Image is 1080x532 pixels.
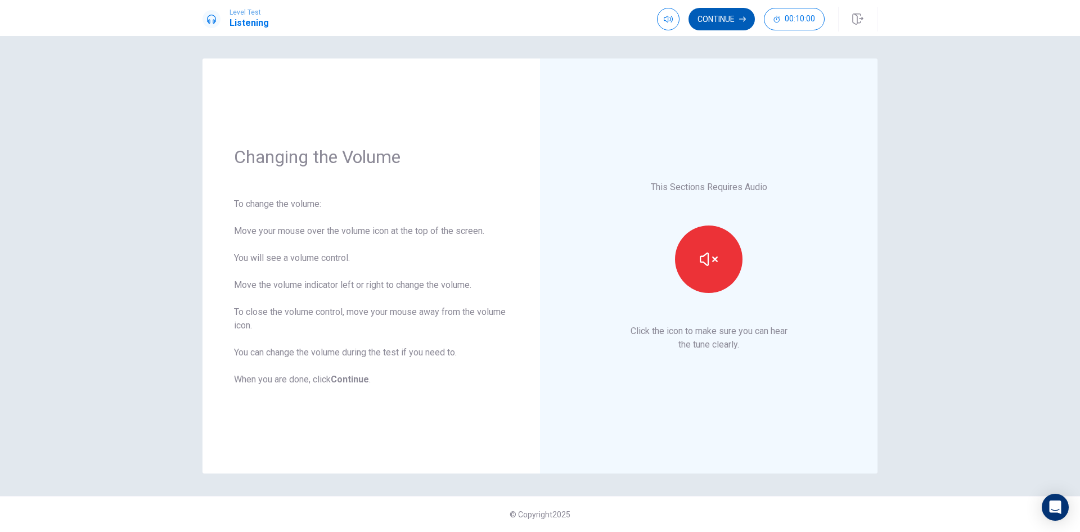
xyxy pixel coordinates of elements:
[229,16,269,30] h1: Listening
[688,8,755,30] button: Continue
[651,181,767,194] p: This Sections Requires Audio
[1042,494,1069,521] div: Open Intercom Messenger
[331,374,369,385] b: Continue
[764,8,825,30] button: 00:10:00
[510,510,570,519] span: © Copyright 2025
[229,8,269,16] span: Level Test
[631,324,787,351] p: Click the icon to make sure you can hear the tune clearly.
[234,146,508,168] h1: Changing the Volume
[234,197,508,386] div: To change the volume: Move your mouse over the volume icon at the top of the screen. You will see...
[785,15,815,24] span: 00:10:00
